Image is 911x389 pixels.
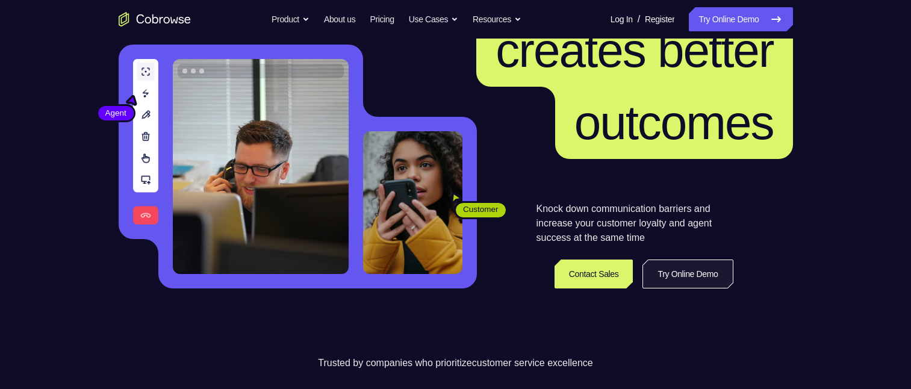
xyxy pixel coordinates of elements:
span: / [638,12,640,26]
span: customer service excellence [472,358,593,368]
span: outcomes [574,96,774,149]
button: Use Cases [409,7,458,31]
a: Register [645,7,674,31]
p: Knock down communication barriers and increase your customer loyalty and agent success at the sam... [536,202,733,245]
button: Resources [473,7,521,31]
a: Pricing [370,7,394,31]
img: A customer support agent talking on the phone [173,59,349,274]
a: About us [324,7,355,31]
img: A customer holding their phone [363,131,462,274]
a: Log In [611,7,633,31]
a: Go to the home page [119,12,191,26]
button: Product [272,7,309,31]
a: Try Online Demo [642,260,733,288]
span: creates better [496,23,773,77]
a: Try Online Demo [689,7,792,31]
a: Contact Sales [555,260,633,288]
